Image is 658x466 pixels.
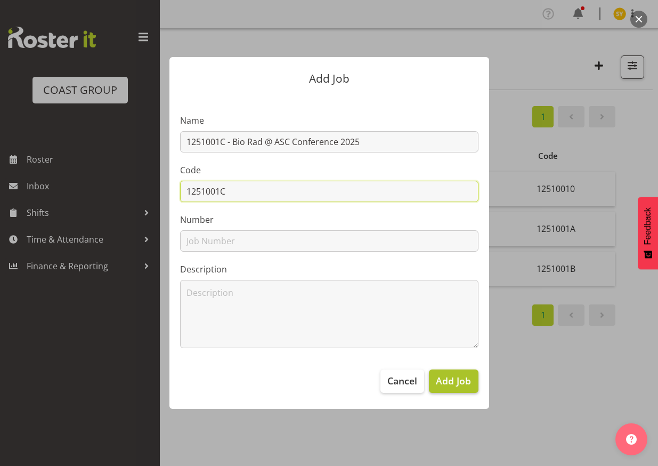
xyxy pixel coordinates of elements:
[180,164,478,176] label: Code
[429,369,478,393] button: Add Job
[387,374,417,388] span: Cancel
[180,263,478,276] label: Description
[180,213,478,226] label: Number
[638,197,658,269] button: Feedback - Show survey
[180,230,478,252] input: Job Number
[380,369,424,393] button: Cancel
[643,207,653,245] span: Feedback
[626,434,637,445] img: help-xxl-2.png
[436,374,471,388] span: Add Job
[180,114,478,127] label: Name
[180,131,478,152] input: Job Name
[180,73,478,84] p: Add Job
[180,181,478,202] input: Job Code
